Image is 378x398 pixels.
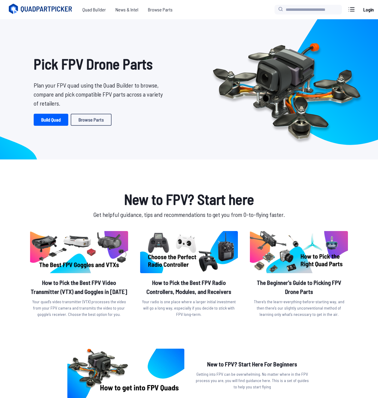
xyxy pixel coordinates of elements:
[361,4,376,16] a: Login
[250,278,348,296] h2: The Beginner's Guide to Picking FPV Drone Parts
[34,114,68,126] a: Build Quad
[140,298,238,317] p: Your radio is one place where a larger initial investment will go a long way, especially if you d...
[111,4,143,16] a: News & Intel
[194,359,311,369] h2: New to FPV? Start Here For Beginners
[200,29,373,150] img: Quadcopter
[30,278,128,296] h2: How to Pick the Best FPV Video Transmitter (VTX) and Goggles in [DATE]
[250,231,348,273] img: image of post
[143,4,177,16] a: Browse Parts
[140,278,238,296] h2: How to Pick the Best FPV Radio Controllers, Modules, and Receivers
[34,81,166,108] p: Plan your FPV quad using the Quad Builder to browse, compare and pick compatible FPV parts across...
[29,210,349,219] p: Get helpful guidance, tips and recommendations to get you from 0-to-flying faster.
[78,4,111,16] a: Quad Builder
[30,231,128,273] img: image of post
[140,231,238,320] a: image of postHow to Pick the Best FPV Radio Controllers, Modules, and ReceiversYour radio is one ...
[30,298,128,317] p: Your quad’s video transmitter (VTX) processes the video from your FPV camera and transmits the vi...
[71,114,112,126] a: Browse Parts
[34,53,166,75] h1: Pick FPV Drone Parts
[30,231,128,320] a: image of postHow to Pick the Best FPV Video Transmitter (VTX) and Goggles in [DATE]Your quad’s vi...
[250,231,348,320] a: image of postThe Beginner's Guide to Picking FPV Drone PartsThere’s the learn-everything-before-s...
[29,188,349,210] h1: New to FPV? Start here
[194,371,311,390] p: Getting into FPV can be overwhelming. No matter where in the FPV process you are, you will find g...
[250,298,348,317] p: There’s the learn-everything-before-starting way, and then there’s our slightly unconventional me...
[140,231,238,273] img: image of post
